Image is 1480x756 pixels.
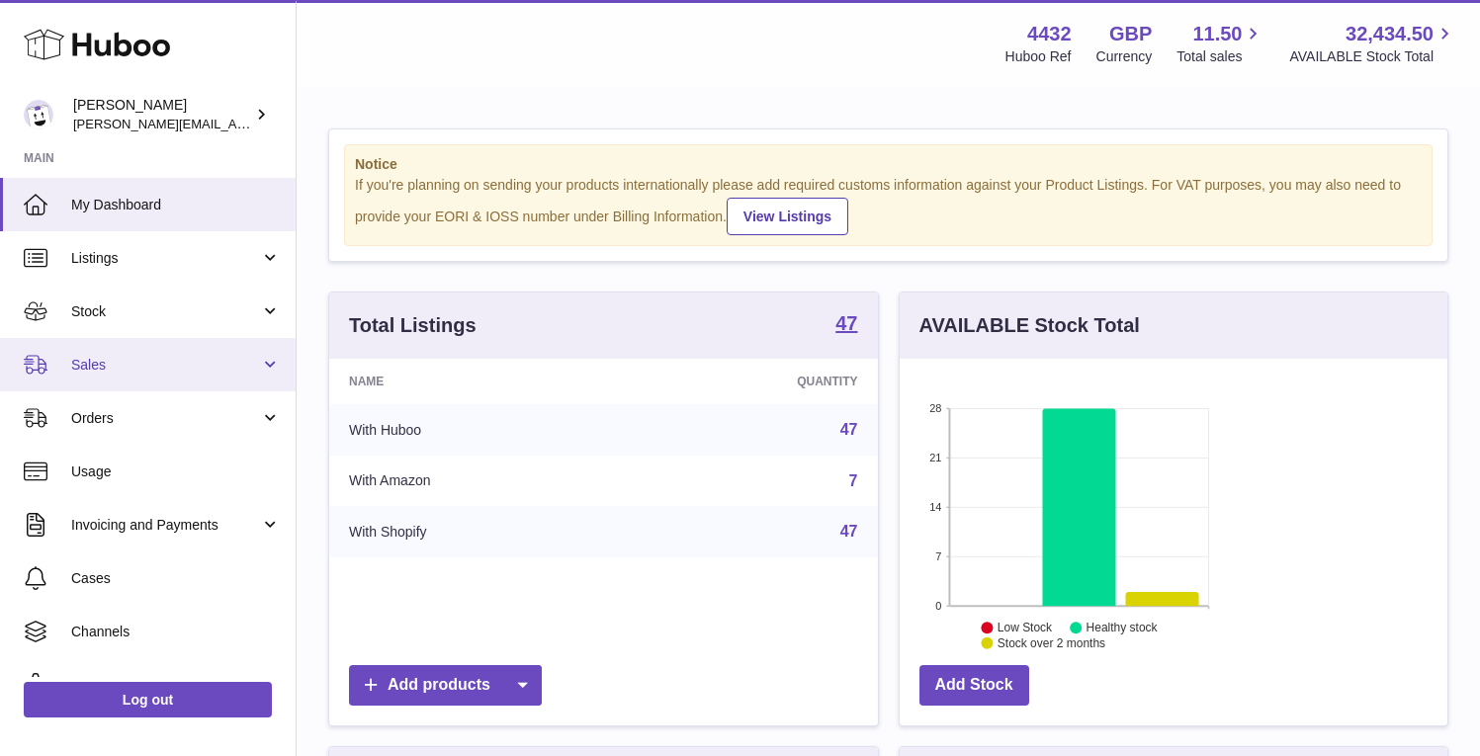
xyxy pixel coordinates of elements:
[1192,21,1242,47] span: 11.50
[1289,47,1456,66] span: AVAILABLE Stock Total
[71,356,260,375] span: Sales
[71,676,281,695] span: Settings
[629,359,877,404] th: Quantity
[727,198,848,235] a: View Listings
[71,302,260,321] span: Stock
[73,96,251,133] div: [PERSON_NAME]
[919,312,1140,339] h3: AVAILABLE Stock Total
[71,569,281,588] span: Cases
[840,421,858,438] a: 47
[329,404,629,456] td: With Huboo
[929,452,941,463] text: 21
[1109,21,1152,47] strong: GBP
[355,176,1422,235] div: If you're planning on sending your products internationally please add required customs informati...
[997,636,1104,650] text: Stock over 2 months
[1096,47,1153,66] div: Currency
[1346,21,1434,47] span: 32,434.50
[835,313,857,333] strong: 47
[71,196,281,214] span: My Dashboard
[997,621,1052,634] text: Low Stock
[349,665,542,706] a: Add products
[73,116,396,131] span: [PERSON_NAME][EMAIL_ADDRESS][DOMAIN_NAME]
[349,312,477,339] h3: Total Listings
[329,506,629,557] td: With Shopify
[1176,47,1264,66] span: Total sales
[71,623,281,641] span: Channels
[1289,21,1456,66] a: 32,434.50 AVAILABLE Stock Total
[71,249,260,268] span: Listings
[329,359,629,404] th: Name
[1005,47,1072,66] div: Huboo Ref
[1027,21,1072,47] strong: 4432
[71,516,260,535] span: Invoicing and Payments
[835,313,857,337] a: 47
[929,501,941,513] text: 14
[935,550,941,562] text: 7
[935,600,941,612] text: 0
[929,402,941,414] text: 28
[24,682,272,717] a: Log out
[355,155,1422,174] strong: Notice
[1176,21,1264,66] a: 11.50 Total sales
[919,665,1029,706] a: Add Stock
[24,100,53,129] img: akhil@amalachai.com
[840,523,858,540] a: 47
[1086,621,1158,634] text: Healthy stock
[71,409,260,428] span: Orders
[849,472,858,489] a: 7
[71,462,281,481] span: Usage
[329,456,629,507] td: With Amazon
